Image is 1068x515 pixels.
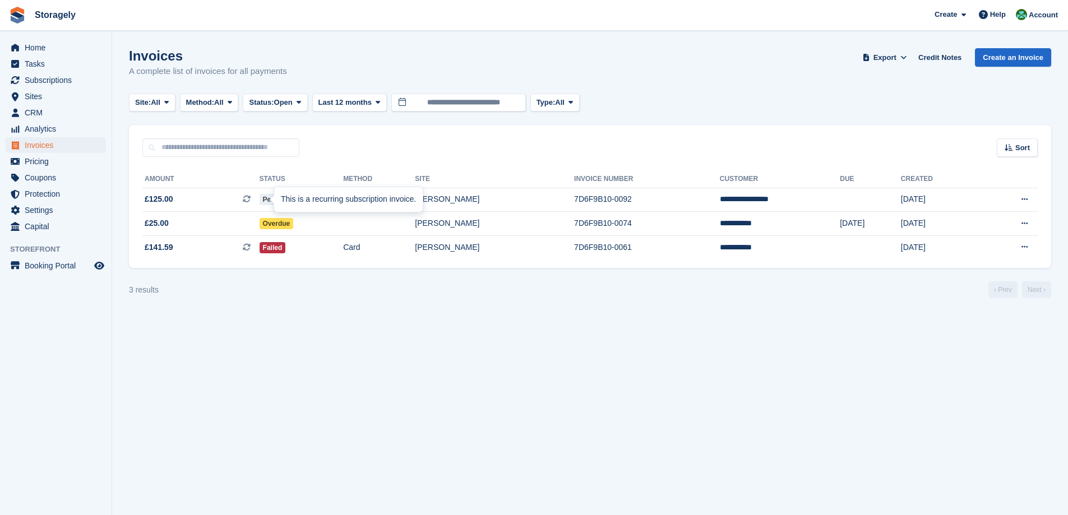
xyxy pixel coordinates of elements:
[25,121,92,137] span: Analytics
[25,137,92,153] span: Invoices
[25,105,92,120] span: CRM
[6,202,106,218] a: menu
[975,48,1051,67] a: Create an Invoice
[145,242,173,253] span: £141.59
[9,7,26,24] img: stora-icon-8386f47178a22dfd0bd8f6a31ec36ba5ce8667c1dd55bd0f319d3a0aa187defe.svg
[988,281,1018,298] a: Previous
[901,188,980,212] td: [DATE]
[935,9,957,20] span: Create
[25,56,92,72] span: Tasks
[986,281,1053,298] nav: Page
[142,170,260,188] th: Amount
[574,212,720,236] td: 7D6F9B10-0074
[129,94,175,112] button: Site: All
[274,187,423,212] div: This is a recurring subscription invoice.
[145,193,173,205] span: £125.00
[260,242,286,253] span: Failed
[6,186,106,202] a: menu
[186,97,215,108] span: Method:
[10,244,112,255] span: Storefront
[901,170,980,188] th: Created
[25,186,92,202] span: Protection
[145,217,169,229] span: £25.00
[6,121,106,137] a: menu
[530,94,580,112] button: Type: All
[25,40,92,55] span: Home
[574,235,720,259] td: 7D6F9B10-0061
[318,97,372,108] span: Last 12 months
[901,212,980,236] td: [DATE]
[25,219,92,234] span: Capital
[6,258,106,273] a: menu
[6,72,106,88] a: menu
[901,235,980,259] td: [DATE]
[1029,10,1058,21] span: Account
[1015,142,1030,154] span: Sort
[574,170,720,188] th: Invoice Number
[840,170,901,188] th: Due
[415,188,574,212] td: [PERSON_NAME]
[1022,281,1051,298] a: Next
[873,52,896,63] span: Export
[25,72,92,88] span: Subscriptions
[860,48,909,67] button: Export
[135,97,151,108] span: Site:
[25,258,92,273] span: Booking Portal
[574,188,720,212] td: 7D6F9B10-0092
[243,94,307,112] button: Status: Open
[6,219,106,234] a: menu
[25,89,92,104] span: Sites
[260,218,294,229] span: Overdue
[415,170,574,188] th: Site
[249,97,274,108] span: Status:
[6,137,106,153] a: menu
[260,170,344,188] th: Status
[840,212,901,236] td: [DATE]
[537,97,556,108] span: Type:
[129,65,287,78] p: A complete list of invoices for all payments
[914,48,966,67] a: Credit Notes
[151,97,160,108] span: All
[990,9,1006,20] span: Help
[415,235,574,259] td: [PERSON_NAME]
[25,154,92,169] span: Pricing
[25,170,92,185] span: Coupons
[6,170,106,185] a: menu
[274,97,293,108] span: Open
[180,94,239,112] button: Method: All
[129,284,159,296] div: 3 results
[6,56,106,72] a: menu
[343,170,415,188] th: Method
[555,97,565,108] span: All
[6,105,106,120] a: menu
[415,212,574,236] td: [PERSON_NAME]
[6,40,106,55] a: menu
[25,202,92,218] span: Settings
[30,6,80,24] a: Storagely
[214,97,224,108] span: All
[129,48,287,63] h1: Invoices
[312,94,387,112] button: Last 12 months
[93,259,106,272] a: Preview store
[260,194,293,205] span: Pending
[720,170,840,188] th: Customer
[343,235,415,259] td: Card
[1016,9,1027,20] img: Notifications
[6,89,106,104] a: menu
[6,154,106,169] a: menu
